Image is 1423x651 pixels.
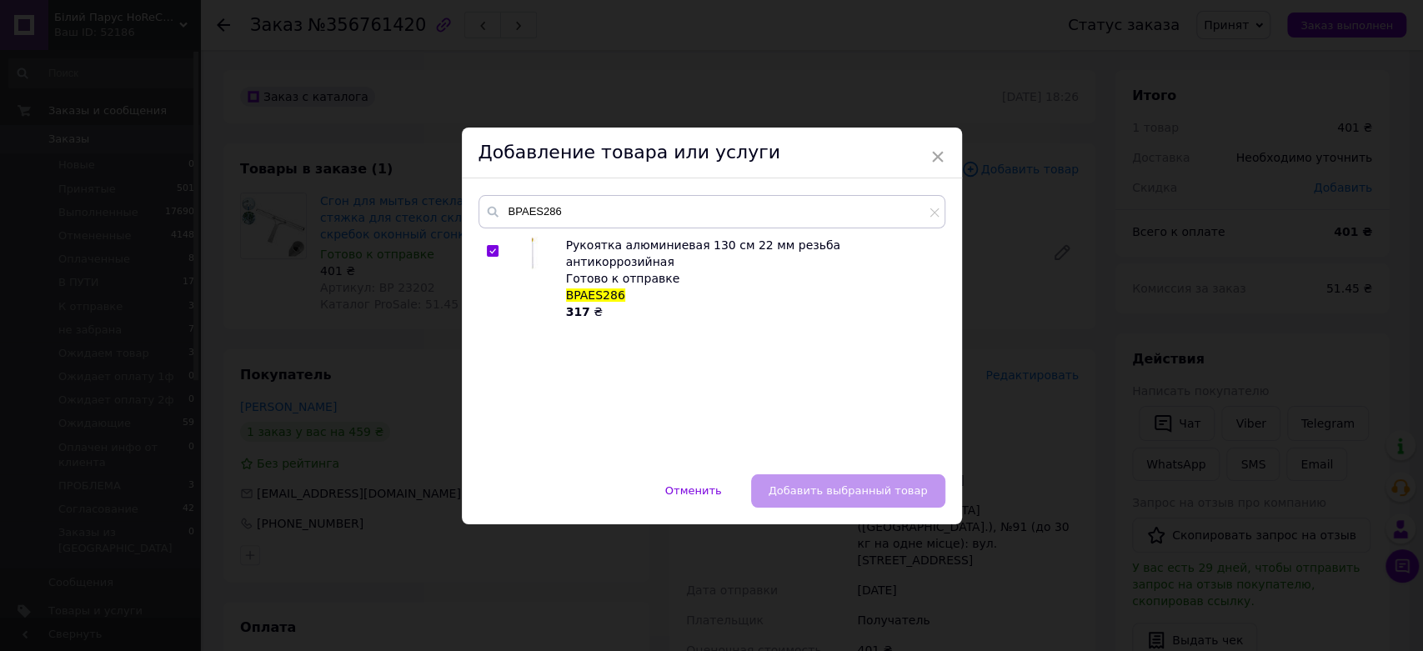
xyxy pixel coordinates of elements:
[930,143,945,171] span: ×
[518,237,548,269] img: Рукоятка алюминиевая 130 см 22 мм резьба антикоррозийная
[566,288,625,302] span: BPAES286
[566,238,840,268] span: Рукоятка алюминиевая 130 см 22 мм резьба антикоррозийная
[665,484,722,497] span: Отменить
[566,270,936,287] div: Готово к отправке
[479,195,945,228] input: Поиск по товарам и услугам
[566,305,590,318] b: 317
[566,303,936,320] div: ₴
[462,128,962,178] div: Добавление товара или услуги
[648,474,739,508] button: Отменить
